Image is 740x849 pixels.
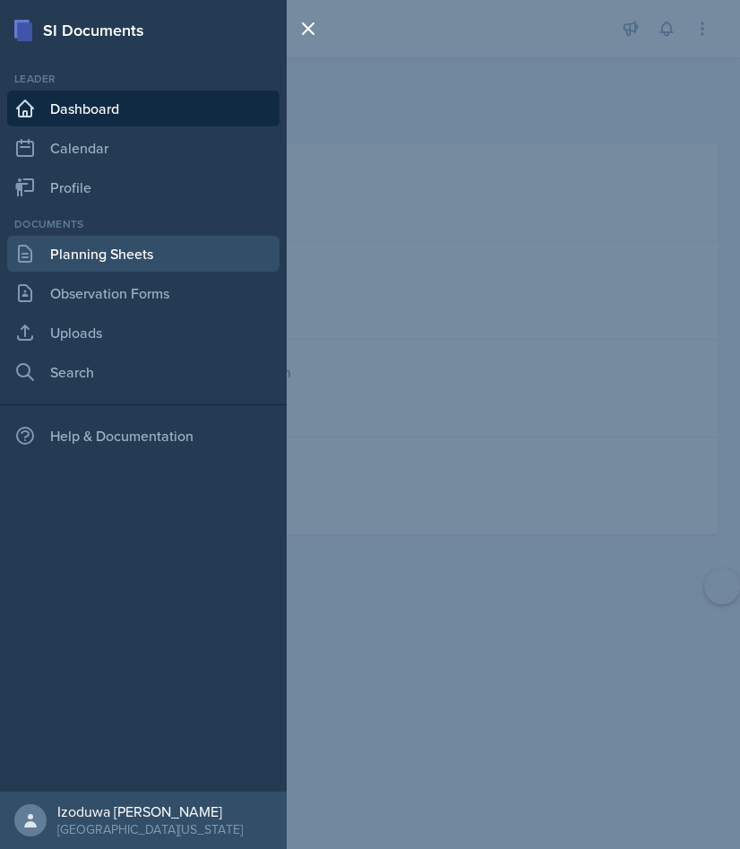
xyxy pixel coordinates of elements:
[57,802,243,820] div: Izoduwa [PERSON_NAME]
[7,71,280,87] div: Leader
[7,169,280,205] a: Profile
[7,130,280,166] a: Calendar
[7,236,280,272] a: Planning Sheets
[7,354,280,390] a: Search
[57,820,243,838] div: [GEOGRAPHIC_DATA][US_STATE]
[7,418,280,454] div: Help & Documentation
[7,315,280,351] a: Uploads
[7,91,280,126] a: Dashboard
[7,275,280,311] a: Observation Forms
[7,216,280,232] div: Documents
